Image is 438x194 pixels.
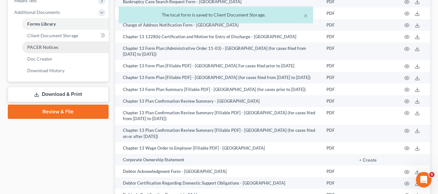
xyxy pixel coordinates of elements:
span: 6 [429,172,434,177]
button: × [303,12,308,19]
td: Corporate Ownership Statement [115,154,321,165]
div: The local form is saved to Client Document Storage. [124,12,308,18]
a: Download History [22,65,109,76]
td: Chapter 13 Wage Order to Employer [Fillable PDF] - [GEOGRAPHIC_DATA] [115,142,321,154]
span: Download History [27,68,65,73]
button: + Create [359,158,377,163]
a: Review & File [8,105,109,119]
a: Download & Print [8,87,109,102]
iframe: Intercom live chat [416,172,432,188]
td: Chapter 13 Form Plan Summary [Fillable PDF] - [GEOGRAPHIC_DATA] (for cases prior to [DATE]) [115,84,321,95]
td: Chapter 13 Form Plan [Fillable PDF] - [GEOGRAPHIC_DATA] For cases filed prior to [DATE] [115,60,321,72]
td: PDF [321,72,354,84]
td: Debtor Acknowledgment Form - [GEOGRAPHIC_DATA] [115,165,321,177]
td: Chapter 13 Form Plan [Fillable PDF] - [GEOGRAPHIC_DATA] (for cases filed from [DATE] to [DATE]) [115,72,321,84]
td: Chapter 13 Plan Confirmation Review Summary [Fillable PDF] - [GEOGRAPHIC_DATA] (for cases filed o... [115,125,321,143]
span: Doc Creator [27,56,53,62]
a: Doc Creator [22,53,109,65]
td: Chapter 13 Plan Confirmation Review Summary - [GEOGRAPHIC_DATA] [115,95,321,107]
td: PDF [321,60,354,72]
td: Debtor Certification Regarding Domestic Support Obligations - [GEOGRAPHIC_DATA] [115,177,321,189]
td: PDF [321,42,354,60]
a: PACER Notices [22,41,109,53]
span: PACER Notices [27,44,58,50]
span: Client Document Storage [27,33,78,38]
td: PDF [321,95,354,107]
td: PDF [321,125,354,143]
a: Client Document Storage [22,30,109,41]
td: PDF [321,177,354,189]
td: PDF [321,142,354,154]
td: PDF [321,107,354,125]
td: PDF [321,165,354,177]
td: Chapter 13 Form Plan (Administrative Order 11-03) - [GEOGRAPHIC_DATA] (for cases filed from [DATE... [115,42,321,60]
td: Chapter 13 1328(h) Certification and Motion for Entry of Discharge - [GEOGRAPHIC_DATA] [115,31,321,42]
td: Chapter 13 Plan Confirmation Review Summary [Fillable PDF] - [GEOGRAPHIC_DATA] (for cases filed f... [115,107,321,125]
td: PDF [321,31,354,42]
td: PDF [321,84,354,95]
